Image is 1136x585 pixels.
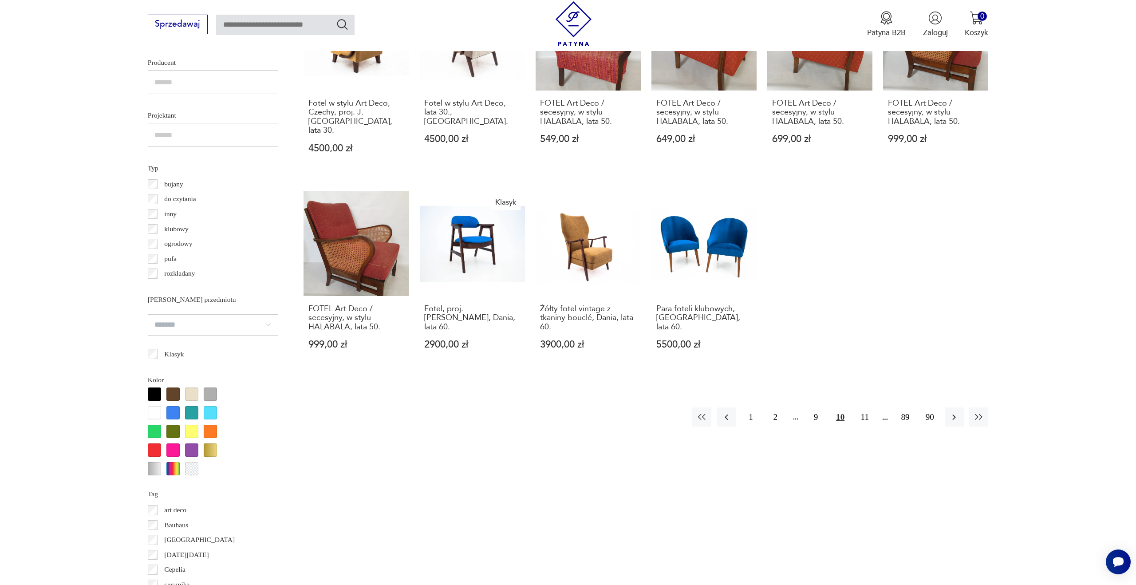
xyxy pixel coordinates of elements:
p: 4500,00 zł [424,134,520,144]
a: FOTEL Art Deco / secesyjny, w stylu HALABALA, lata 50.FOTEL Art Deco / secesyjny, w stylu HALABAL... [304,191,409,371]
h3: FOTEL Art Deco / secesyjny, w stylu HALABALA, lata 50. [772,99,868,126]
button: 10 [831,407,850,427]
iframe: Smartsupp widget button [1106,549,1131,574]
button: 90 [920,407,939,427]
p: Bauhaus [164,519,188,531]
p: 549,00 zł [540,134,636,144]
a: Para foteli klubowych, Polska, lata 60.Para foteli klubowych, [GEOGRAPHIC_DATA], lata 60.5500,00 zł [651,191,757,371]
img: Ikona medalu [880,11,893,25]
p: 649,00 zł [656,134,752,144]
p: Klasyk [164,348,184,360]
h3: Fotel, proj. [PERSON_NAME], Dania, lata 60. [424,304,520,332]
p: [GEOGRAPHIC_DATA] [164,534,235,545]
button: 9 [806,407,825,427]
p: ogrodowy [164,238,192,249]
h3: Fotel w stylu Art Deco, Czechy, proj. J. [GEOGRAPHIC_DATA], lata 30. [308,99,404,135]
p: 2900,00 zł [424,340,520,349]
p: Projektant [148,110,278,121]
p: Koszyk [965,28,988,38]
h3: Żółty fotel vintage z tkaniny bouclé, Dania, lata 60. [540,304,636,332]
h3: Fotel w stylu Art Deco, lata 30., [GEOGRAPHIC_DATA]. [424,99,520,126]
a: Ikona medaluPatyna B2B [867,11,906,38]
div: 0 [978,12,987,21]
button: Patyna B2B [867,11,906,38]
h3: FOTEL Art Deco / secesyjny, w stylu HALABALA, lata 50. [888,99,984,126]
a: KlasykFotel, proj. Erik Kirkegaard, Dania, lata 60.Fotel, proj. [PERSON_NAME], Dania, lata 60.290... [420,191,525,371]
p: Typ [148,162,278,174]
button: 0Koszyk [965,11,988,38]
p: klubowy [164,223,189,235]
p: Kolor [148,374,278,386]
img: Ikona koszyka [970,11,983,25]
p: 999,00 zł [308,340,404,349]
a: Żółty fotel vintage z tkaniny bouclé, Dania, lata 60.Żółty fotel vintage z tkaniny bouclé, Dania,... [536,191,641,371]
p: rozkładany [164,268,195,279]
p: [DATE][DATE] [164,549,209,561]
img: Ikonka użytkownika [928,11,942,25]
p: pufa [164,253,177,265]
button: Szukaj [336,18,349,31]
button: 89 [895,407,915,427]
h3: FOTEL Art Deco / secesyjny, w stylu HALABALA, lata 50. [656,99,752,126]
p: 699,00 zł [772,134,868,144]
p: art deco [164,504,186,516]
button: 1 [742,407,761,427]
h3: Para foteli klubowych, [GEOGRAPHIC_DATA], lata 60. [656,304,752,332]
p: do czytania [164,193,196,205]
p: 999,00 zł [888,134,984,144]
button: 11 [855,407,874,427]
h3: FOTEL Art Deco / secesyjny, w stylu HALABALA, lata 50. [308,304,404,332]
p: Cepelia [164,564,185,575]
p: Producent [148,57,278,68]
h3: FOTEL Art Deco / secesyjny, w stylu HALABALA, lata 50. [540,99,636,126]
p: Tag [148,488,278,500]
img: Patyna - sklep z meblami i dekoracjami vintage [551,1,596,46]
button: 2 [766,407,785,427]
p: 5500,00 zł [656,340,752,349]
button: Zaloguj [923,11,948,38]
p: 3900,00 zł [540,340,636,349]
p: Patyna B2B [867,28,906,38]
p: 4500,00 zł [308,144,404,153]
button: Sprzedawaj [148,15,208,34]
p: [PERSON_NAME] przedmiotu [148,294,278,305]
a: Sprzedawaj [148,21,208,28]
p: Zaloguj [923,28,948,38]
p: inny [164,208,177,220]
p: bujany [164,178,183,190]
